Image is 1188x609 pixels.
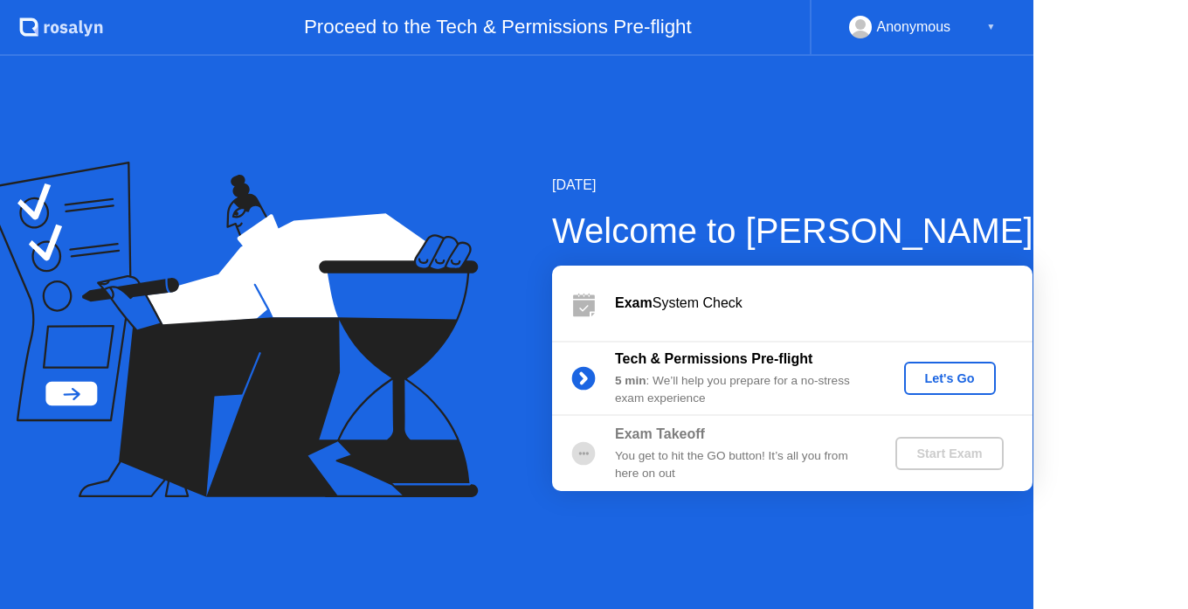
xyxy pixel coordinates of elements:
[904,362,996,395] button: Let's Go
[986,16,995,38] div: ▼
[552,204,1033,257] div: Welcome to [PERSON_NAME]
[552,175,1033,196] div: [DATE]
[911,371,989,385] div: Let's Go
[895,437,1003,470] button: Start Exam
[877,16,951,38] div: Anonymous
[615,447,867,483] div: You get to hit the GO button! It’s all you from here on out
[615,374,646,387] b: 5 min
[902,446,996,460] div: Start Exam
[615,372,867,408] div: : We’ll help you prepare for a no-stress exam experience
[615,351,812,366] b: Tech & Permissions Pre-flight
[615,293,1033,314] div: System Check
[615,295,653,310] b: Exam
[615,426,705,441] b: Exam Takeoff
